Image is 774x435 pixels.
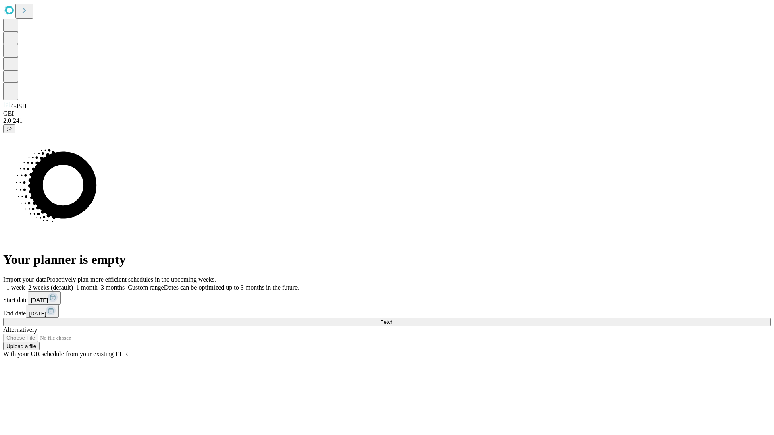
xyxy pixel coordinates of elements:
span: 3 months [101,284,125,291]
div: 2.0.241 [3,117,771,124]
button: [DATE] [28,291,61,304]
span: Dates can be optimized up to 3 months in the future. [164,284,299,291]
h1: Your planner is empty [3,252,771,267]
span: Custom range [128,284,164,291]
span: Import your data [3,276,47,283]
span: 2 weeks (default) [28,284,73,291]
span: Proactively plan more efficient schedules in the upcoming weeks. [47,276,216,283]
span: 1 month [76,284,98,291]
div: GEI [3,110,771,117]
span: Alternatively [3,326,37,333]
button: Fetch [3,318,771,326]
span: @ [6,126,12,132]
span: GJSH [11,103,27,110]
span: With your OR schedule from your existing EHR [3,350,128,357]
div: End date [3,304,771,318]
span: [DATE] [31,297,48,303]
button: [DATE] [26,304,59,318]
button: Upload a file [3,342,40,350]
button: @ [3,124,15,133]
span: 1 week [6,284,25,291]
div: Start date [3,291,771,304]
span: [DATE] [29,311,46,317]
span: Fetch [380,319,393,325]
